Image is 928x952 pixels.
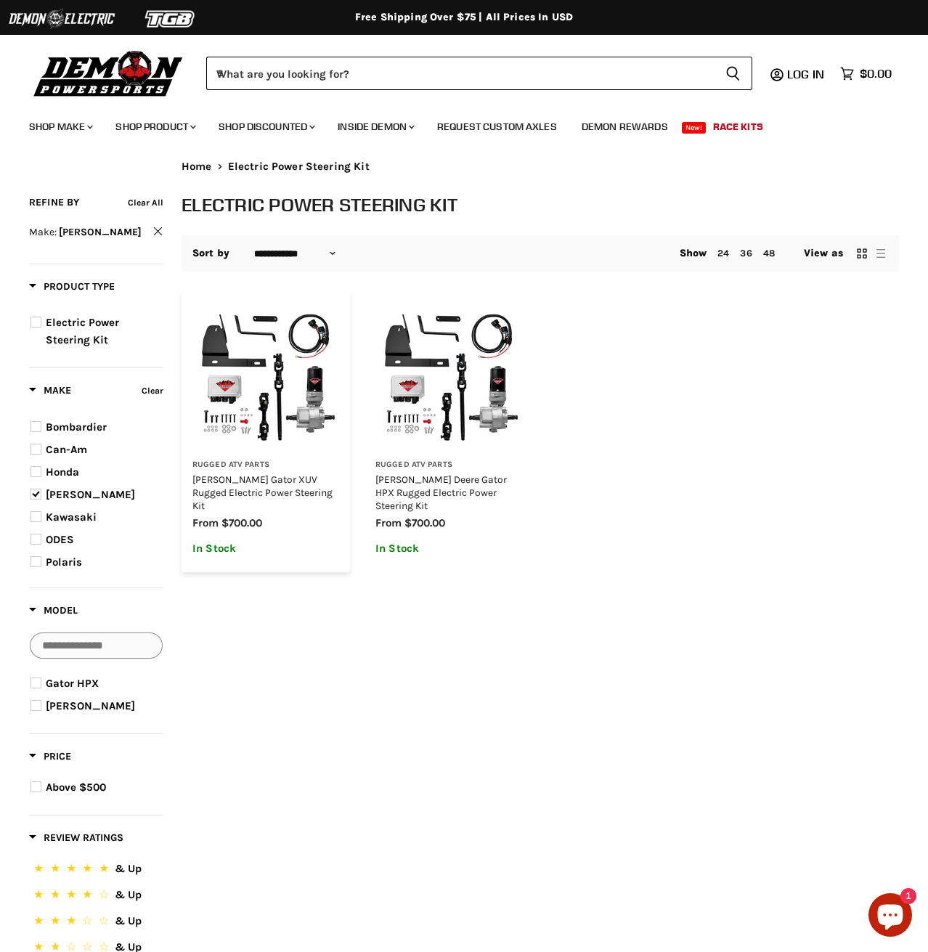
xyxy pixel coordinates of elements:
[192,302,339,449] img: John Deere Gator XUV Rugged Electric Power Steering Kit
[30,886,162,907] button: 4 Stars.
[208,112,324,142] a: Shop Discounted
[182,160,899,173] nav: Breadcrumbs
[29,280,115,293] span: Product Type
[874,246,888,261] button: list view
[192,516,219,529] span: from
[714,57,752,90] button: Search
[702,112,774,142] a: Race Kits
[787,67,824,81] span: Log in
[571,112,679,142] a: Demon Rewards
[29,384,71,396] span: Make
[128,195,163,211] button: Clear all filters
[30,632,163,659] input: Search Options
[375,542,522,555] p: In Stock
[46,677,99,690] span: Gator HPX
[29,226,57,238] span: Make:
[29,224,163,243] button: Clear filter by Make John Deere
[105,112,205,142] a: Shop Product
[115,862,142,875] span: & Up
[115,914,142,927] span: & Up
[7,5,116,33] img: Demon Electric Logo 2
[115,888,142,901] span: & Up
[680,247,707,259] span: Show
[375,460,522,471] h3: Rugged ATV Parts
[29,750,71,762] span: Price
[29,831,123,849] button: Filter by Review Ratings
[192,460,339,471] h3: Rugged ATV Parts
[30,912,162,933] button: 3 Stars.
[29,383,71,402] button: Filter by Make
[404,516,445,529] span: $700.00
[18,112,102,142] a: Shop Make
[682,122,707,134] span: New!
[46,533,74,546] span: ODES
[192,542,339,555] p: In Stock
[59,226,142,238] span: [PERSON_NAME]
[426,112,568,142] a: Request Custom Axles
[46,443,87,456] span: Can-Am
[860,67,892,81] span: $0.00
[46,510,97,524] span: Kawasaki
[46,316,119,346] span: Electric Power Steering Kit
[833,63,899,84] a: $0.00
[29,603,78,622] button: Filter by Model
[46,420,107,434] span: Bombardier
[182,192,899,216] h1: Electric Power Steering Kit
[740,248,752,259] a: 36
[221,516,262,529] span: $700.00
[182,160,212,173] a: Home
[18,106,888,142] ul: Main menu
[29,831,123,844] span: Review Ratings
[192,248,229,259] label: Sort by
[375,516,402,529] span: from
[206,57,714,90] input: When autocomplete results are available use up and down arrows to review and enter to select
[29,280,115,298] button: Filter by Product Type
[29,604,78,617] span: Model
[46,699,135,712] span: [PERSON_NAME]
[804,248,843,259] span: View as
[116,5,225,33] img: TGB Logo 2
[46,488,135,501] span: [PERSON_NAME]
[864,893,916,940] inbox-online-store-chat: Shopify online store chat
[228,160,370,173] span: Electric Power Steering Kit
[781,68,833,81] a: Log in
[46,556,82,569] span: Polaris
[327,112,423,142] a: Inside Demon
[855,246,869,261] button: grid view
[375,302,522,449] img: John Deere Gator HPX Rugged Electric Power Steering Kit
[375,473,507,511] a: [PERSON_NAME] Deere Gator HPX Rugged Electric Power Steering Kit
[182,235,899,272] nav: Collection utilities
[46,465,79,479] span: Honda
[763,248,775,259] a: 48
[206,57,752,90] form: Product
[30,860,162,881] button: 5 Stars.
[29,196,79,208] span: Refine By
[46,781,106,794] span: Above $500
[29,749,71,768] button: Filter by Price
[192,473,333,511] a: [PERSON_NAME] Gator XUV Rugged Electric Power Steering Kit
[138,383,163,402] button: Clear filter by Make
[717,248,729,259] a: 24
[29,47,188,99] img: Demon Powersports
